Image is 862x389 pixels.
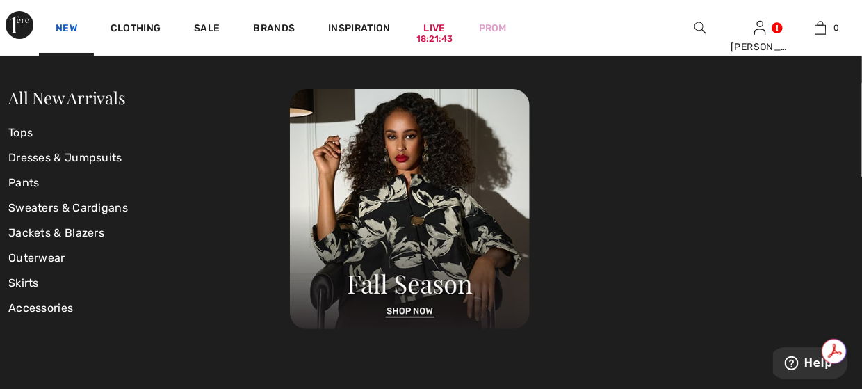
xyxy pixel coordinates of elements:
[8,221,290,246] a: Jackets & Blazers
[8,246,290,271] a: Outerwear
[290,89,530,329] img: 250825120107_a8d8ca038cac6.jpg
[8,145,290,170] a: Dresses & Jumpsuits
[424,21,446,35] a: Live18:21:43
[791,19,850,36] a: 0
[773,347,848,382] iframe: Opens a widget where you can find more information
[416,33,453,46] div: 18:21:43
[833,22,839,34] span: 0
[328,22,390,37] span: Inspiration
[6,11,33,39] img: 1ère Avenue
[8,170,290,196] a: Pants
[8,271,290,296] a: Skirts
[815,19,827,36] img: My Bag
[479,21,507,35] a: Prom
[56,22,77,37] a: New
[731,40,790,54] div: [PERSON_NAME]
[694,19,706,36] img: search the website
[8,296,290,321] a: Accessories
[254,22,295,37] a: Brands
[754,21,766,34] a: Sign In
[8,120,290,145] a: Tops
[8,86,125,109] a: All New Arrivals
[111,22,161,37] a: Clothing
[8,196,290,221] a: Sweaters & Cardigans
[754,19,766,36] img: My Info
[194,22,220,37] a: Sale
